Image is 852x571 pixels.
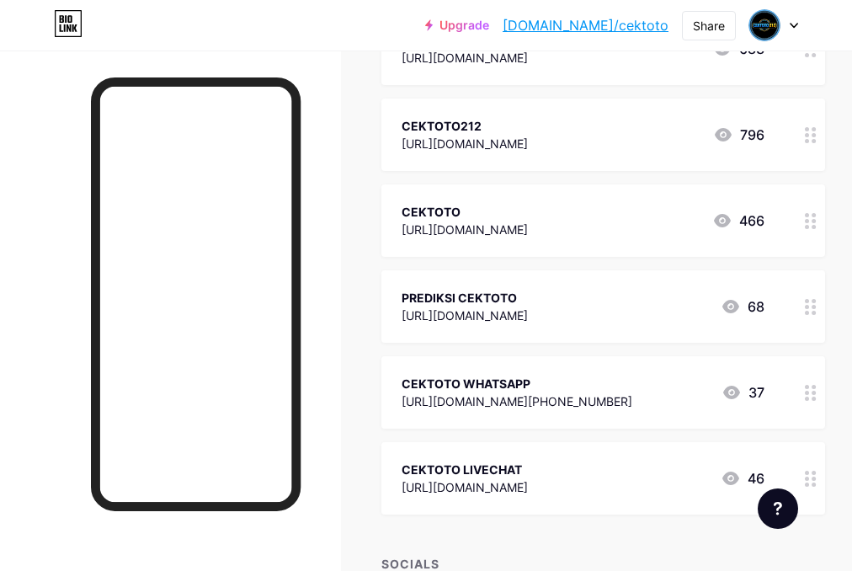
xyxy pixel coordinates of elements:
[721,296,764,317] div: 68
[402,135,528,152] div: [URL][DOMAIN_NAME]
[722,382,764,403] div: 37
[721,468,764,488] div: 46
[402,49,546,67] div: [URL][DOMAIN_NAME]
[402,203,528,221] div: CEKTOTO
[748,9,780,41] img: Cek Toto
[713,125,764,145] div: 796
[402,375,632,392] div: CEKTOTO WHATSAPP
[402,221,528,238] div: [URL][DOMAIN_NAME]
[402,117,528,135] div: CEKTOTO212
[712,211,764,231] div: 466
[402,289,528,307] div: PREDIKSI CEKTOTO
[402,392,632,410] div: [URL][DOMAIN_NAME][PHONE_NUMBER]
[693,17,725,35] div: Share
[402,478,528,496] div: [URL][DOMAIN_NAME]
[402,307,528,324] div: [URL][DOMAIN_NAME]
[425,19,489,32] a: Upgrade
[503,15,668,35] a: [DOMAIN_NAME]/cektoto
[402,461,528,478] div: CEKTOTO LIVECHAT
